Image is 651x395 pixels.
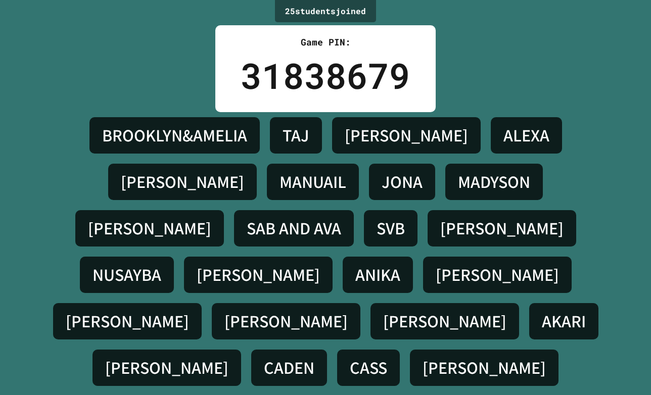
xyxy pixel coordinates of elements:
[440,218,564,239] h4: [PERSON_NAME]
[247,218,341,239] h4: SAB AND AVA
[283,125,309,146] h4: TAJ
[197,264,320,285] h4: [PERSON_NAME]
[542,311,586,332] h4: AKARI
[355,264,400,285] h4: ANIKA
[377,218,405,239] h4: SVB
[241,49,410,102] div: 31838679
[382,171,423,192] h4: JONA
[105,357,228,378] h4: [PERSON_NAME]
[280,171,346,192] h4: MANUAIL
[88,218,211,239] h4: [PERSON_NAME]
[102,125,247,146] h4: BROOKLYN&AMELIA
[92,264,161,285] h4: NUSAYBA
[66,311,189,332] h4: [PERSON_NAME]
[350,357,387,378] h4: CASS
[503,125,549,146] h4: ALEXA
[423,357,546,378] h4: [PERSON_NAME]
[458,171,530,192] h4: MADYSON
[121,171,244,192] h4: [PERSON_NAME]
[436,264,559,285] h4: [PERSON_NAME]
[224,311,348,332] h4: [PERSON_NAME]
[345,125,468,146] h4: [PERSON_NAME]
[383,311,506,332] h4: [PERSON_NAME]
[264,357,314,378] h4: CADEN
[241,35,410,49] div: Game PIN:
